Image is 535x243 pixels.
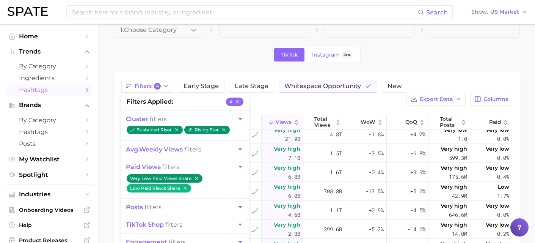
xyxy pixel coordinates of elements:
img: tiktok rising star [188,128,192,132]
span: -1.8% [369,130,384,139]
span: 0.4% [497,172,509,181]
a: Ingredients [6,72,93,84]
button: Filters4 [121,80,173,93]
button: sustained riser [127,126,183,134]
button: Paid [470,115,512,130]
button: rising star [184,126,230,134]
span: Very high [274,220,300,229]
input: Search here for a brand, industry, or ingredient [71,6,418,19]
span: Very low [486,201,509,210]
img: tiktok sustained riser [251,150,258,157]
span: 6.8b [288,172,300,181]
button: Industries [6,189,93,200]
button: Columns [470,93,512,106]
button: 4 [226,98,243,106]
span: Ingredients [19,74,80,82]
span: cluster [126,115,148,123]
span: Total Views [314,116,333,128]
span: QoQ [405,119,417,125]
span: Paid [489,119,501,125]
span: 0.0% [497,210,509,219]
span: Hashtags [19,128,80,136]
button: Brands [6,99,93,111]
span: by Category [19,63,80,70]
span: TikTok [281,52,298,58]
span: 21.9b [285,134,300,144]
span: Very low [486,220,509,229]
span: 1.1t [330,206,342,215]
button: Views [262,115,303,130]
span: 1.0 [458,134,467,144]
img: tiktok sustained riser [251,226,258,233]
a: TikTok [274,48,304,62]
button: WoW [345,115,387,130]
span: Spotlight [19,171,80,178]
button: 1.Choose Category [114,22,204,38]
span: Total Posts [440,116,459,128]
span: +0.9% [369,206,384,215]
span: Very high [274,163,300,172]
span: Industries [19,191,80,198]
span: paid views [126,163,161,170]
button: #trendingtiktok sustained riserVery high7.1b1.5t-3.5%-6.8%Very high599.3mVery low0.0% [122,144,512,163]
button: Low Paid Views Share [127,184,191,193]
span: Search [426,9,448,16]
span: My Watchlist [19,156,80,163]
span: Very high [441,182,467,191]
span: filters [126,221,182,228]
button: avg.weekly views filters [121,141,249,158]
span: Low [498,182,509,191]
span: filters [126,204,162,211]
button: #funnytiktok sustained riserVery high6.8b1.6t-0.4%+3.9%Very high175.6mVery low0.4% [122,163,512,182]
span: Onboarding Videos [19,207,80,213]
span: posts [126,204,143,211]
button: Total Posts [428,115,470,130]
span: 0.2% [497,229,509,238]
span: Very low [486,144,509,153]
span: 0.0% [497,153,509,163]
span: 599.3m [449,153,467,163]
span: weekly views [126,146,183,153]
span: Filters [135,83,161,90]
span: -3.5% [369,149,384,158]
img: tiktok sustained riser [251,188,258,195]
span: filters [126,163,179,170]
a: Spotlight [6,169,93,181]
button: #tiktoktiktok sustained riserVery high4.6b1.1t+0.9%-4.5%Very high646.6mVery low0.0% [122,201,512,220]
img: tiktok sustained riser [130,128,135,132]
span: Late Stage [235,83,268,89]
span: 646.6m [449,210,467,219]
span: 7.1b [288,153,300,163]
span: -6.8% [410,149,425,158]
button: #relatabletiktok sustained riserVery high6.0b708.8b-13.5%+5.0%Very high42.9mLow1.7% [122,182,512,201]
span: Views [276,119,292,125]
span: Home [19,33,80,40]
a: Hashtags [6,126,93,138]
button: QoQ [387,115,428,130]
span: 42.9m [452,191,467,200]
span: -5.3% [369,225,384,234]
a: Help [6,219,93,231]
span: Beta [344,52,351,58]
span: +5.0% [410,187,425,196]
img: tiktok sustained riser [251,131,258,138]
span: 4.6b [288,210,300,219]
span: 1.5t [330,149,342,158]
a: Home [6,30,93,42]
span: Very high [441,144,467,153]
button: TikTok shop filters [121,216,249,233]
button: paid views filters [121,158,249,175]
a: My Watchlist [6,153,93,165]
button: posts filters [121,199,249,216]
span: Very high [274,144,300,153]
span: 1.6t [330,168,342,177]
span: Early Stage [184,83,219,89]
button: #movietiktok sustained riserVery high2.3b399.6b-5.3%-14.6%Very high14.0mVery low0.2% [122,220,512,239]
span: +3.9% [410,168,425,177]
span: Very high [274,182,300,191]
span: -13.5% [366,187,384,196]
span: 4.8t [330,130,342,139]
img: SPATE [8,7,48,16]
span: WoW [361,119,375,125]
span: Columns [483,96,508,103]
